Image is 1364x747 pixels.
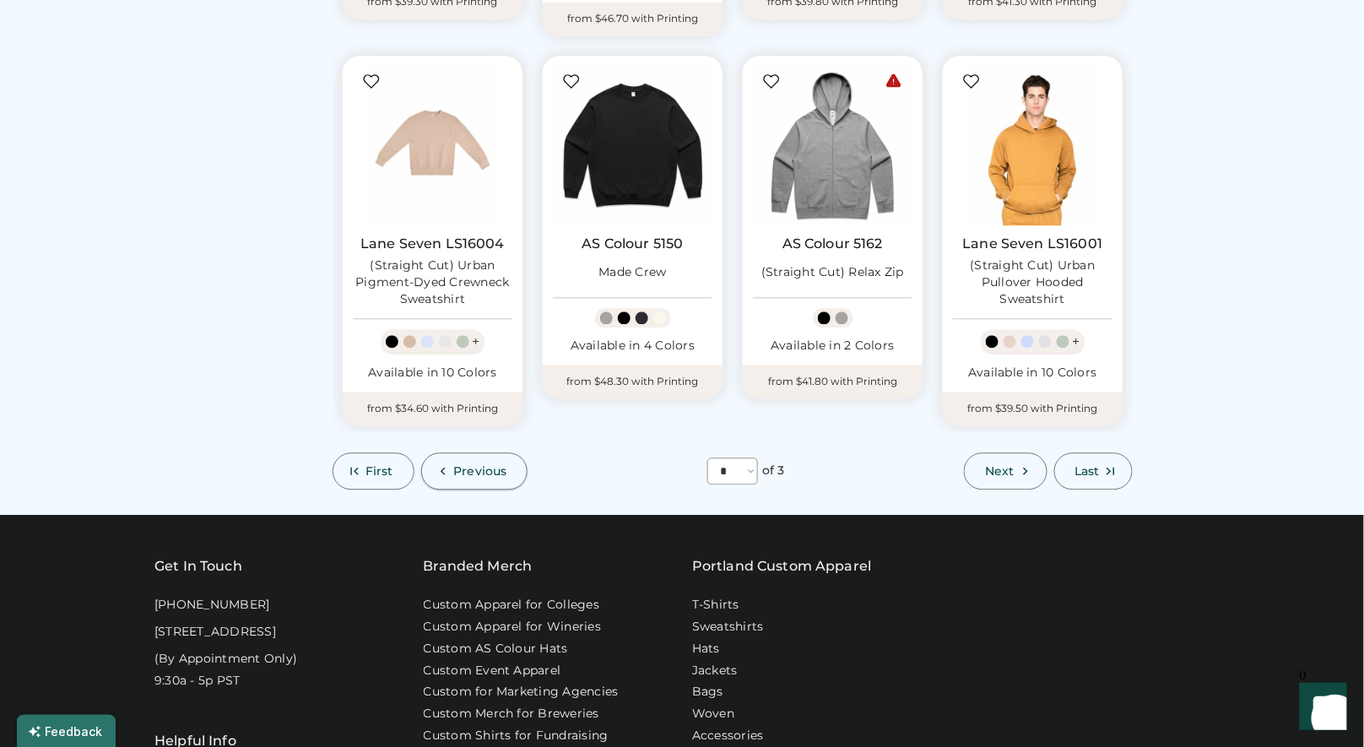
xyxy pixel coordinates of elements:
button: Previous [421,452,528,490]
iframe: Front Chat [1284,671,1356,744]
div: from $39.50 with Printing [943,392,1123,425]
div: Available in 2 Colors [753,338,912,355]
div: from $46.70 with Printing [543,2,723,35]
div: Branded Merch [424,556,533,576]
div: + [473,333,480,351]
div: Available in 10 Colors [353,365,512,382]
a: Custom Apparel for Colleges [424,597,600,614]
div: + [1073,333,1080,351]
div: Available in 10 Colors [953,365,1112,382]
a: Portland Custom Apparel [692,556,871,576]
img: Lane Seven LS16004 (Straight Cut) Urban Pigment-Dyed Crewneck Sweatshirt [353,66,512,225]
div: of 3 [763,463,785,479]
a: Accessories [692,728,764,744]
div: (Straight Cut) Urban Pullover Hooded Sweatshirt [953,257,1112,308]
div: from $41.80 with Printing [743,365,923,398]
div: We are not able to decorate over zippers or sweatshirt/jacket pockets. If your Base Product has a... [885,73,902,89]
a: T-Shirts [692,597,739,614]
a: Lane Seven LS16004 [360,235,505,252]
a: AS Colour 5162 [782,235,883,252]
div: from $48.30 with Printing [543,365,723,398]
span: Next [985,465,1014,477]
button: Next [964,452,1047,490]
span: First [365,465,393,477]
a: Jackets [692,663,738,679]
img: Lane Seven LS16001 (Straight Cut) Urban Pullover Hooded Sweatshirt [953,66,1112,225]
div: Get In Touch [154,556,242,576]
span: Previous [454,465,507,477]
a: Custom Shirts for Fundraising [424,728,609,744]
a: Custom Apparel for Wineries [424,619,602,636]
a: Bags [692,684,723,701]
div: 9:30a - 5p PST [154,673,241,690]
div: [PHONE_NUMBER] [154,597,270,614]
div: Made Crew [598,264,666,281]
a: Woven [692,706,734,723]
a: Hats [692,641,720,658]
span: Last [1075,465,1100,477]
div: [STREET_ADDRESS] [154,624,276,641]
button: Last [1054,452,1133,490]
img: AS Colour 5150 Made Crew [553,66,712,225]
div: (Straight Cut) Urban Pigment-Dyed Crewneck Sweatshirt [353,257,512,308]
div: from $34.60 with Printing [343,392,522,425]
a: Lane Seven LS16001 [963,235,1103,252]
div: Available in 4 Colors [553,338,712,355]
img: AS Colour 5162 (Straight Cut) Relax Zip [753,66,912,225]
a: Custom for Marketing Agencies [424,684,619,701]
a: Custom Merch for Breweries [424,706,600,723]
a: Custom Event Apparel [424,663,561,679]
div: (Straight Cut) Relax Zip [761,264,904,281]
button: First [333,452,414,490]
div: (By Appointment Only) [154,651,297,668]
a: AS Colour 5150 [582,235,683,252]
a: Custom AS Colour Hats [424,641,568,658]
a: Sweatshirts [692,619,764,636]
